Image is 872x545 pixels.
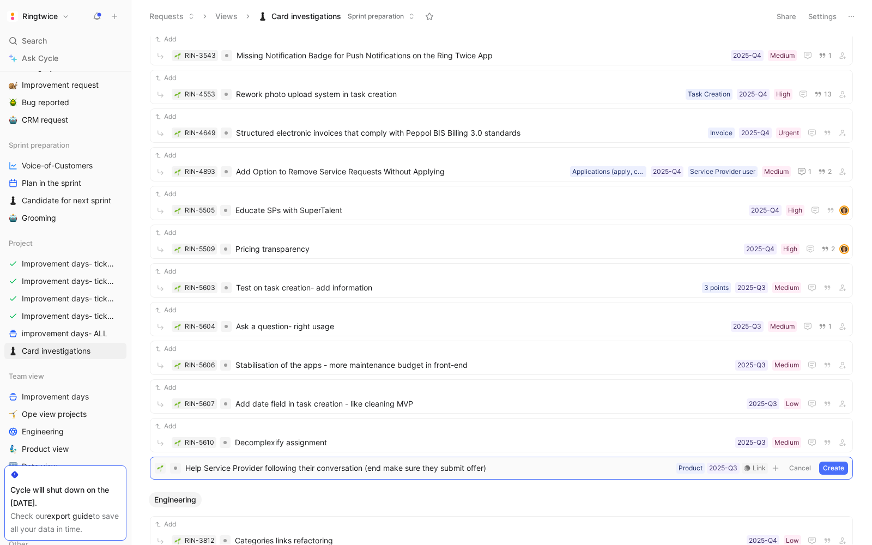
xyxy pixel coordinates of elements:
[4,33,126,49] div: Search
[174,537,181,544] button: 🌱
[174,129,181,137] button: 🌱
[150,302,853,336] a: Add🌱RIN-5604Ask a question- right usageMedium2025-Q31
[7,11,18,22] img: Ringtwice
[174,245,181,253] button: 🌱
[174,246,181,253] img: 🌱
[679,463,703,474] div: Product
[7,194,20,207] button: ♟️
[174,361,181,369] button: 🌱
[150,341,853,375] a: Add🌱RIN-5606Stabilisation of the apps - more maintenance budget in front-endMedium2025-Q3
[788,205,802,216] div: High
[733,321,761,332] div: 2025-Q3
[22,461,57,472] span: Data view
[154,111,178,122] button: Add
[22,346,90,356] span: Card investigations
[688,89,730,100] div: Task Creation
[22,213,56,223] span: Grooming
[154,421,178,432] button: Add
[824,91,832,98] span: 13
[154,72,178,83] button: Add
[770,321,795,332] div: Medium
[236,281,698,294] span: Test on task creation- add information
[710,128,732,138] div: Invoice
[9,81,17,89] img: 🐌
[174,439,181,446] button: 🌱
[150,379,853,414] a: Add🌱RIN-5607Add date field in task creation - like cleaning MVPLow2025-Q3
[4,368,126,527] div: Team viewImprovement days🤸Ope view projectsEngineering🧞‍♂️Product view🔢Data view💌Market view🤸Ope ...
[22,52,58,65] span: Ask Cycle
[4,235,126,359] div: ProjectImprovement days- tickets tackled ALLImprovement days- tickets ready- ReactImprovement day...
[154,382,178,393] button: Add
[4,406,126,422] a: 🤸Ope view projects
[4,112,126,128] a: 🤖CRM request
[4,50,126,66] a: Ask Cycle
[22,409,87,420] span: Ope view projects
[778,128,799,138] div: Urgent
[741,128,770,138] div: 2025-Q4
[235,397,742,410] span: Add date field in task creation - like cleaning MVP
[210,8,243,25] button: Views
[22,34,47,47] span: Search
[154,34,178,45] button: Add
[4,441,126,457] a: 🧞‍♂️Product view
[819,243,837,255] button: 2
[258,12,267,21] img: ♟️
[840,207,848,214] img: avatar
[150,186,853,220] a: Add🌱RIN-5505Educate SPs with SuperTalentHigh2025-Q4avatar
[22,276,115,287] span: Improvement days- tickets ready- React
[348,11,404,22] span: Sprint preparation
[185,462,672,475] span: Help Service Provider following their conversation (end make sure they submit offer)
[831,246,835,252] span: 2
[9,196,17,205] img: ♟️
[4,192,126,209] a: ♟️Candidate for next sprint
[816,50,834,62] button: 1
[174,52,181,59] button: 🌱
[154,227,178,238] button: Add
[185,89,215,100] div: RIN-4553
[9,410,17,419] img: 🤸
[774,437,799,448] div: Medium
[237,49,726,62] span: Missing Notification Badge for Push Notifications on the Ring Twice App
[774,282,799,293] div: Medium
[22,178,81,189] span: Plan in the sprint
[4,308,126,324] a: Improvement days- tickets ready-legacy
[9,371,44,381] span: Team view
[236,165,566,178] span: Add Option to Remove Service Requests Without Applying
[9,116,17,124] img: 🤖
[150,418,853,452] a: Add🌱RIN-5610Decomplexify assignmentMedium2025-Q3
[4,368,126,384] div: Team view
[7,78,20,92] button: 🐌
[236,320,726,333] span: Ask a question- right usage
[150,225,853,259] a: Add🌱RIN-5509Pricing transparencyHigh2025-Q42avatar
[174,362,181,369] img: 🌱
[174,401,181,408] img: 🌱
[808,168,812,175] span: 1
[704,282,729,293] div: 3 points
[174,538,181,544] img: 🌱
[7,211,20,225] button: 🤖
[235,204,744,217] span: Educate SPs with SuperTalent
[174,90,181,98] button: 🌱
[828,323,832,330] span: 1
[174,92,181,98] img: 🌱
[185,205,215,216] div: RIN-5505
[4,158,126,174] a: Voice-of-Customers
[10,510,120,536] div: Check our to save all your data in time.
[154,494,196,505] span: Engineering
[816,166,834,178] button: 2
[772,9,801,24] button: Share
[828,52,832,59] span: 1
[174,323,181,330] button: 🌱
[22,97,69,108] span: Bug reported
[7,96,20,109] button: 🪲
[174,207,181,214] div: 🌱
[828,168,832,175] span: 2
[185,166,215,177] div: RIN-4893
[149,492,202,507] button: Engineering
[776,89,790,100] div: High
